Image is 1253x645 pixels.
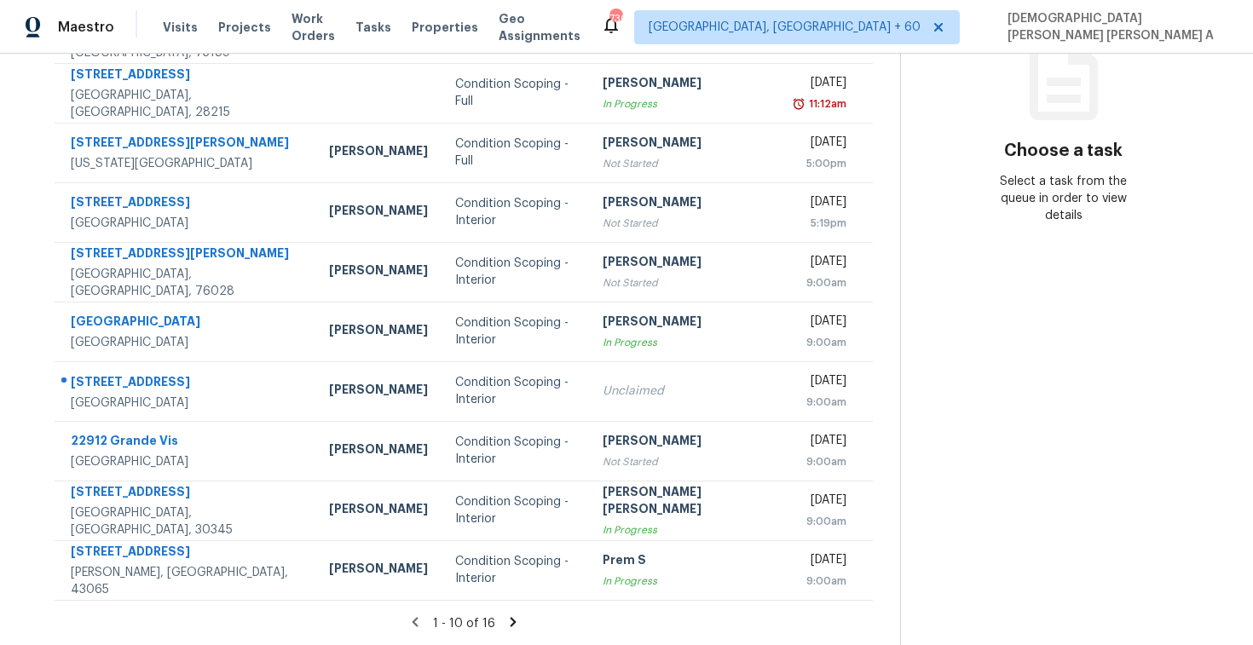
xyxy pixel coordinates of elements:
[794,513,846,530] div: 9:00am
[71,266,302,300] div: [GEOGRAPHIC_DATA], [GEOGRAPHIC_DATA], 76028
[603,453,766,470] div: Not Started
[603,551,766,573] div: Prem S
[329,262,428,283] div: [PERSON_NAME]
[455,314,576,348] div: Condition Scoping - Interior
[794,274,846,291] div: 9:00am
[603,134,766,155] div: [PERSON_NAME]
[794,155,846,172] div: 5:00pm
[603,521,766,538] div: In Progress
[603,383,766,400] div: Unclaimed
[455,76,576,110] div: Condition Scoping - Full
[794,573,846,590] div: 9:00am
[71,453,302,470] div: [GEOGRAPHIC_DATA]
[71,215,302,232] div: [GEOGRAPHIC_DATA]
[603,483,766,521] div: [PERSON_NAME] [PERSON_NAME]
[71,504,302,538] div: [GEOGRAPHIC_DATA], [GEOGRAPHIC_DATA], 30345
[603,313,766,334] div: [PERSON_NAME]
[794,134,846,155] div: [DATE]
[794,394,846,411] div: 9:00am
[794,193,846,215] div: [DATE]
[71,155,302,172] div: [US_STATE][GEOGRAPHIC_DATA]
[71,373,302,394] div: [STREET_ADDRESS]
[1004,142,1123,159] h3: Choose a task
[71,313,302,334] div: [GEOGRAPHIC_DATA]
[603,253,766,274] div: [PERSON_NAME]
[794,372,846,394] div: [DATE]
[603,155,766,172] div: Not Started
[805,95,846,112] div: 11:12am
[355,21,391,33] span: Tasks
[71,66,302,87] div: [STREET_ADDRESS]
[329,381,428,402] div: [PERSON_NAME]
[412,19,478,36] span: Properties
[794,492,846,513] div: [DATE]
[794,215,846,232] div: 5:19pm
[794,453,846,470] div: 9:00am
[71,245,302,266] div: [STREET_ADDRESS][PERSON_NAME]
[329,142,428,164] div: [PERSON_NAME]
[794,313,846,334] div: [DATE]
[455,553,576,587] div: Condition Scoping - Interior
[455,135,576,170] div: Condition Scoping - Full
[794,432,846,453] div: [DATE]
[329,500,428,521] div: [PERSON_NAME]
[455,255,576,289] div: Condition Scoping - Interior
[794,334,846,351] div: 9:00am
[1001,10,1227,44] span: [DEMOGRAPHIC_DATA][PERSON_NAME] [PERSON_NAME] A
[71,134,302,155] div: [STREET_ADDRESS][PERSON_NAME]
[455,195,576,229] div: Condition Scoping - Interior
[794,74,846,95] div: [DATE]
[71,564,302,598] div: [PERSON_NAME], [GEOGRAPHIC_DATA], 43065
[603,573,766,590] div: In Progress
[71,432,302,453] div: 22912 Grande Vis
[71,483,302,504] div: [STREET_ADDRESS]
[603,215,766,232] div: Not Started
[983,173,1145,224] div: Select a task from the queue in order to view details
[163,19,198,36] span: Visits
[603,274,766,291] div: Not Started
[792,95,805,112] img: Overdue Alarm Icon
[603,74,766,95] div: [PERSON_NAME]
[499,10,580,44] span: Geo Assignments
[609,10,621,27] div: 730
[71,193,302,215] div: [STREET_ADDRESS]
[329,321,428,343] div: [PERSON_NAME]
[794,253,846,274] div: [DATE]
[455,374,576,408] div: Condition Scoping - Interior
[329,202,428,223] div: [PERSON_NAME]
[218,19,271,36] span: Projects
[329,560,428,581] div: [PERSON_NAME]
[58,19,114,36] span: Maestro
[603,334,766,351] div: In Progress
[455,434,576,468] div: Condition Scoping - Interior
[71,394,302,412] div: [GEOGRAPHIC_DATA]
[455,493,576,527] div: Condition Scoping - Interior
[603,193,766,215] div: [PERSON_NAME]
[71,543,302,564] div: [STREET_ADDRESS]
[433,618,495,630] span: 1 - 10 of 16
[649,19,921,36] span: [GEOGRAPHIC_DATA], [GEOGRAPHIC_DATA] + 60
[603,95,766,112] div: In Progress
[603,432,766,453] div: [PERSON_NAME]
[794,551,846,573] div: [DATE]
[71,334,302,351] div: [GEOGRAPHIC_DATA]
[71,87,302,121] div: [GEOGRAPHIC_DATA], [GEOGRAPHIC_DATA], 28215
[329,441,428,462] div: [PERSON_NAME]
[292,10,335,44] span: Work Orders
